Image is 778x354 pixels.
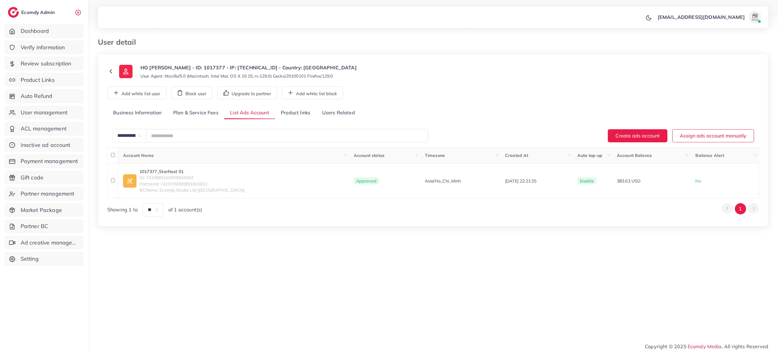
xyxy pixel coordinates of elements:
a: Users Related [316,106,360,120]
span: Verify information [21,43,65,51]
span: Account Name [123,153,154,158]
span: , All rights Reserved [722,343,768,350]
a: Setting [5,252,84,266]
span: of 1 account(s) [168,206,202,213]
span: ACL management [21,125,67,133]
ul: Pagination [722,203,759,214]
a: Partner BC [5,219,84,233]
button: Add white list block [282,86,343,99]
span: Product Links [21,76,55,84]
span: Market Package [21,206,62,214]
small: User Agent: Mozilla/5.0 (Macintosh; Intel Mac OS X 10.15; rv:129.0) Gecko/20100101 Firefox/129.0 [140,73,333,79]
a: Ad creative management [5,236,84,250]
span: Dashboard [21,27,49,35]
span: Created At [505,153,528,158]
span: Inactive ad account [21,141,71,149]
a: Product links [275,106,316,120]
a: Business Information [107,106,167,120]
a: Dashboard [5,24,84,38]
a: logoEcomdy Admin [8,7,56,18]
span: 383.63 USD [617,178,641,184]
span: Copyright © 2025 [645,343,768,350]
button: Go to page 1 [735,203,746,214]
span: Asia/Ho_Chi_Minh [425,178,461,184]
img: avatar [749,11,761,23]
span: No [695,178,701,184]
a: User management [5,106,84,120]
a: [EMAIL_ADDRESS][DOMAIN_NAME]avatar [654,11,763,23]
span: Showing 1 to [107,206,138,213]
h3: User detail [98,38,141,47]
a: Payment management [5,154,84,168]
span: Partner BC [21,222,48,230]
a: Product Links [5,73,84,87]
a: Inactive ad account [5,138,84,152]
button: Assign ads account manually [672,129,754,142]
button: Block user [171,86,212,99]
button: Upgrade to partner [217,86,277,99]
span: PartnerId: 7410709390891810832 [139,181,245,187]
span: Approved [354,177,379,185]
a: Gift code [5,171,84,185]
span: BCName: Ecomdy Media Ltd ([GEOGRAPHIC_DATA]) [139,187,245,193]
span: Partner management [21,190,74,198]
a: Ecomdy Media [688,343,722,349]
span: Review subscription [21,60,71,68]
p: [EMAIL_ADDRESS][DOMAIN_NAME] [658,13,745,21]
span: Timezone [425,153,445,158]
span: Ad creative management [21,239,79,247]
span: [DATE] 22:21:25 [505,178,536,184]
a: Verify information [5,40,84,54]
a: Market Package [5,203,84,217]
a: Auto Refund [5,89,84,103]
a: ACL management [5,122,84,136]
img: logo [8,7,19,18]
span: Payment management [21,157,78,165]
img: ic-ad-info.7fc67b75.svg [123,174,136,188]
span: Account Balance [617,153,652,158]
a: Plan & Service Fees [167,106,224,120]
span: Account status [354,153,384,158]
a: Review subscription [5,57,84,71]
span: Auto Refund [21,92,53,100]
button: Add white list user [107,86,166,99]
a: Partner management [5,187,84,201]
p: HO [PERSON_NAME] - ID: 1017377 - IP: [TECHNICAL_ID] - Country: [GEOGRAPHIC_DATA] [140,64,357,71]
span: User management [21,109,67,116]
button: Create ads account [608,129,667,142]
a: 1017377_StarNest 01 [139,168,245,175]
span: Auto top-up [577,153,603,158]
img: ic-user-info.36bf1079.svg [119,65,133,78]
span: Setting [21,255,39,263]
span: Gift code [21,174,43,182]
span: enable [580,178,594,184]
span: ID: 7410689165009944592 [139,175,245,181]
span: Balance Alert [695,153,724,158]
h2: Ecomdy Admin [21,9,56,15]
a: List Ads Account [224,106,275,120]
